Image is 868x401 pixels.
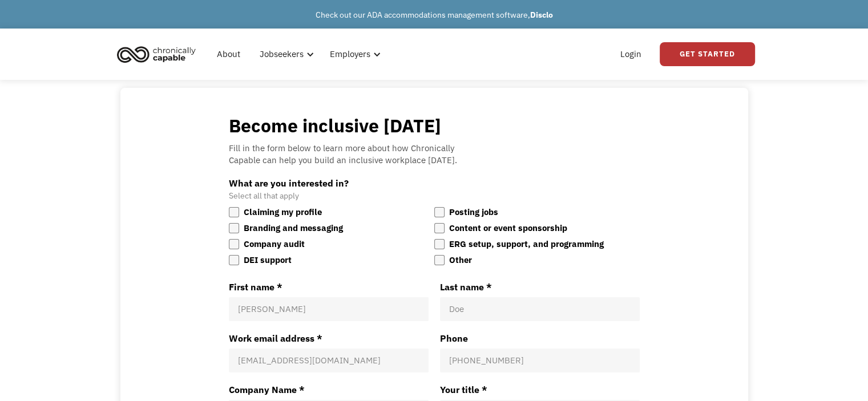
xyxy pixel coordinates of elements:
[440,333,640,344] label: Phone
[323,36,384,72] div: Employers
[330,47,370,61] div: Employers
[229,281,429,293] label: First name *
[260,47,304,61] div: Jobseekers
[449,303,631,315] input: Last name *
[449,237,604,251] div: ERG setup, support, and programming
[244,221,343,235] div: Branding and messaging
[244,237,305,251] div: Company audit
[449,221,567,235] div: Content or event sponsorship
[114,42,204,67] a: home
[229,333,429,344] label: Work email address *
[440,384,640,395] label: Your title *
[316,10,553,20] a: Check out our ADA accommodations management software,Disclo
[229,142,640,166] div: Fill in the form below to learn more about how Chronically Capable can help you build an inclusiv...
[114,42,199,67] img: Chronically Capable logo
[238,355,419,366] input: Work email address *
[210,36,247,72] a: About
[229,177,640,189] div: What are you interested in?
[238,303,419,315] input: First name *
[449,205,498,219] div: Posting jobs
[229,384,429,395] label: Company Name *
[440,281,640,293] label: Last name *
[229,114,640,137] div: Become inclusive [DATE]
[449,253,472,267] div: Other
[530,10,553,20] strong: Disclo
[244,205,322,219] div: Claiming my profile
[613,36,648,72] a: Login
[253,36,317,72] div: Jobseekers
[660,42,755,66] a: Get Started
[244,253,292,268] div: DEI support
[229,191,640,201] div: Select all that apply
[449,355,631,366] input: +1-999-999-9999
